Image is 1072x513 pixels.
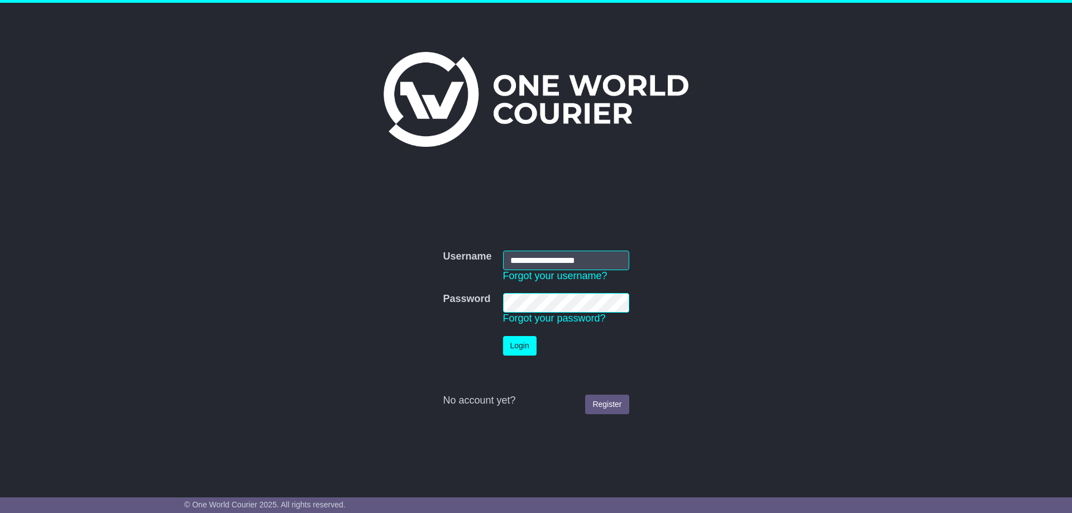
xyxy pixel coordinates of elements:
label: Password [443,293,490,305]
label: Username [443,251,491,263]
img: One World [384,52,688,147]
a: Forgot your password? [503,313,606,324]
span: © One World Courier 2025. All rights reserved. [184,500,346,509]
a: Register [585,395,629,414]
button: Login [503,336,537,356]
div: No account yet? [443,395,629,407]
a: Forgot your username? [503,270,607,281]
